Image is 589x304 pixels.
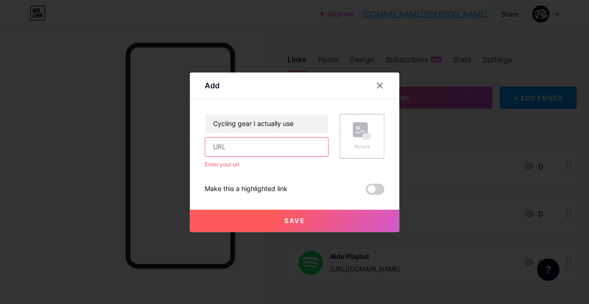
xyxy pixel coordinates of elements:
input: Title [205,114,328,133]
span: Save [284,217,305,225]
button: Save [190,210,399,232]
div: Picture [353,143,371,150]
div: Enter your url [205,160,328,169]
div: Add [205,80,220,91]
input: URL [205,138,328,156]
div: Make this a highlighted link [205,184,288,195]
